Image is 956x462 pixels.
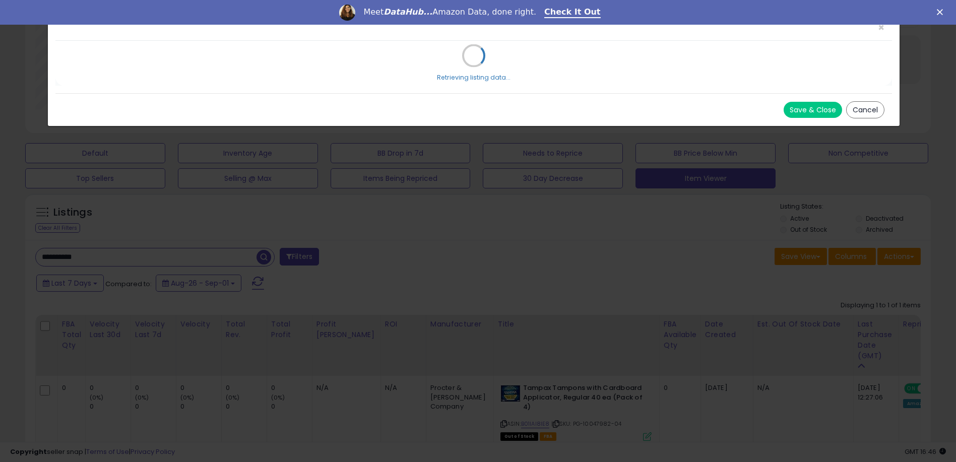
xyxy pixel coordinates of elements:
[937,9,947,15] div: Close
[784,102,842,118] button: Save & Close
[384,7,432,17] i: DataHub...
[363,7,536,17] div: Meet Amazon Data, done right.
[878,20,884,35] span: ×
[339,5,355,21] img: Profile image for Georgie
[544,7,601,18] a: Check It Out
[437,73,511,82] div: Retrieving listing data...
[846,101,884,118] button: Cancel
